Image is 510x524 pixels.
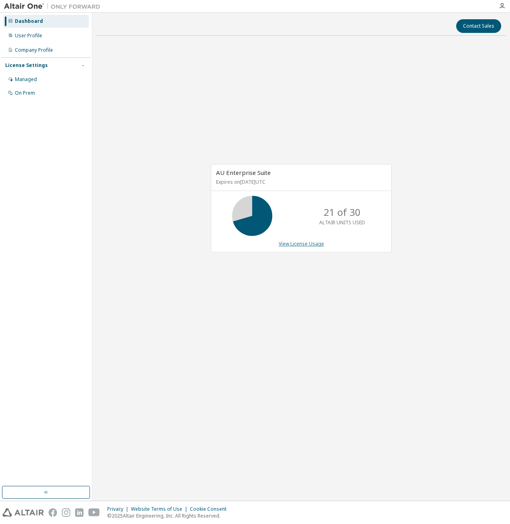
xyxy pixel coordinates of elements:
span: AU Enterprise Suite [216,169,271,177]
img: youtube.svg [88,508,100,517]
p: 21 of 30 [324,205,361,219]
img: Altair One [4,2,104,10]
img: linkedin.svg [75,508,84,517]
div: Website Terms of Use [131,506,190,512]
div: User Profile [15,32,42,39]
div: On Prem [15,90,35,96]
img: altair_logo.svg [2,508,44,517]
button: Contact Sales [456,19,501,33]
div: Privacy [107,506,131,512]
div: Cookie Consent [190,506,231,512]
p: Expires on [DATE] UTC [216,179,384,185]
div: License Settings [5,62,48,69]
p: © 2025 Altair Engineering, Inc. All Rights Reserved. [107,512,231,519]
div: Company Profile [15,47,53,53]
div: Managed [15,76,37,83]
div: Dashboard [15,18,43,24]
p: ALTAIR UNITS USED [319,219,365,226]
img: facebook.svg [49,508,57,517]
img: instagram.svg [62,508,70,517]
a: View License Usage [279,240,324,247]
